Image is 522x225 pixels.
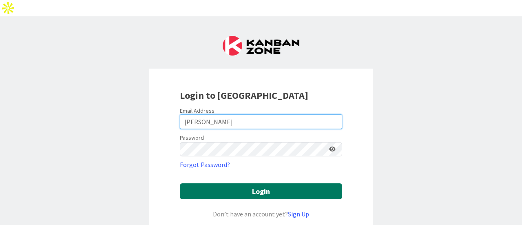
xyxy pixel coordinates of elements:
[180,134,204,142] label: Password
[288,210,309,218] a: Sign Up
[180,209,342,219] div: Don’t have an account yet?
[180,160,230,169] a: Forgot Password?
[223,36,299,56] img: Kanban Zone
[180,183,342,199] button: Login
[180,89,308,102] b: Login to [GEOGRAPHIC_DATA]
[180,107,215,114] label: Email Address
